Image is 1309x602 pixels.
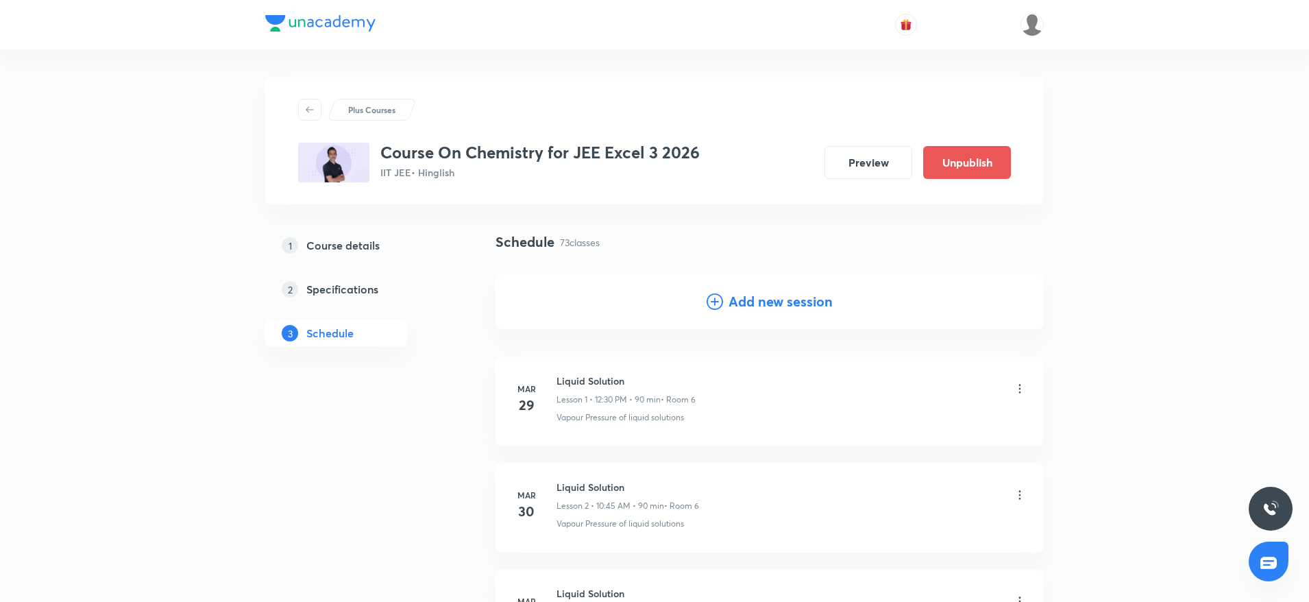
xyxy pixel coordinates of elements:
[348,104,395,116] p: Plus Courses
[556,480,699,494] h6: Liquid Solution
[556,374,696,388] h6: Liquid Solution
[306,281,378,298] h5: Specifications
[306,237,380,254] h5: Course details
[661,394,696,406] p: • Room 6
[282,237,298,254] p: 1
[1262,501,1279,517] img: ttu
[513,383,540,395] h6: Mar
[380,143,700,162] h3: Course On Chemistry for JEE Excel 3 2026
[282,281,298,298] p: 2
[496,232,554,252] h4: Schedule
[824,146,912,179] button: Preview
[265,232,452,259] a: 1Course details
[895,14,917,36] button: avatar
[664,500,699,512] p: • Room 6
[900,19,912,31] img: avatar
[556,411,684,424] p: Vapour Pressure of liquid solutions
[989,274,1044,329] img: Add
[265,276,452,303] a: 2Specifications
[560,235,600,250] p: 73 classes
[306,325,354,341] h5: Schedule
[556,518,684,530] p: Vapour Pressure of liquid solutions
[556,586,694,601] h6: Liquid Solution
[556,500,664,512] p: Lesson 2 • 10:45 AM • 90 min
[282,325,298,341] p: 3
[298,143,369,182] img: 2B5A73A4-DC1C-4BCE-B01D-D98E9C13A453_plus.png
[265,15,376,32] img: Company Logo
[1020,13,1044,36] img: Shivank
[513,501,540,522] h4: 30
[923,146,1011,179] button: Unpublish
[513,395,540,416] h4: 29
[729,291,833,312] h4: Add new session
[513,489,540,501] h6: Mar
[380,165,700,180] p: IIT JEE • Hinglish
[556,394,661,406] p: Lesson 1 • 12:30 PM • 90 min
[265,15,376,35] a: Company Logo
